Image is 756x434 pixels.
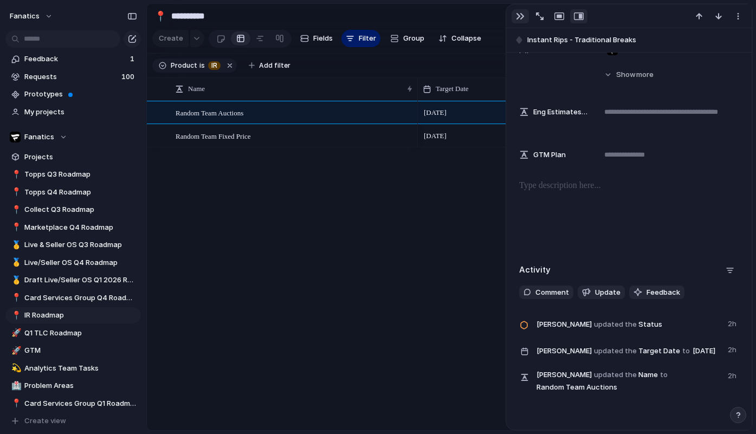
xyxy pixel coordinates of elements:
span: [PERSON_NAME] [537,346,592,357]
div: 🚀GTM [5,342,141,359]
div: 📍 [11,292,19,304]
button: Fields [296,30,337,47]
span: Live/Seller OS Q4 Roadmap [24,257,137,268]
a: 🥇Live/Seller OS Q4 Roadmap [5,255,141,271]
span: 100 [121,72,137,82]
span: updated the [594,370,637,380]
a: 📍Topps Q4 Roadmap [5,184,141,200]
a: 🥇Draft Live/Seller OS Q1 2026 Roadmap [5,272,141,288]
button: 📍 [10,169,21,180]
a: 📍Card Services Group Q4 Roadmap [5,290,141,306]
div: 🥇 [11,274,19,287]
button: Filter [341,30,380,47]
button: Update [578,286,625,300]
span: Q1 TLC Roadmap [24,328,137,339]
button: 🏥 [10,380,21,391]
button: 🚀 [10,328,21,339]
span: 2h [728,342,739,355]
span: [DATE] [690,345,719,358]
div: 🚀 [11,327,19,339]
span: Status [537,316,721,332]
span: My projects [24,107,137,118]
span: Name [188,83,205,94]
span: Target Date [537,342,721,359]
button: Instant Rips - Traditional Breaks [511,31,747,49]
div: 📍 [11,309,19,322]
button: 🥇 [10,257,21,268]
span: to [660,370,668,380]
a: 📍Topps Q3 Roadmap [5,166,141,183]
button: fanatics [5,8,59,25]
button: 📍 [152,8,169,25]
span: Show [616,69,636,80]
a: 📍Card Services Group Q1 Roadmap [5,396,141,412]
a: 📍Collect Q3 Roadmap [5,202,141,218]
a: 🥇Live & Seller OS Q3 Roadmap [5,237,141,253]
button: 📍 [10,293,21,303]
span: Requests [24,72,118,82]
span: [DATE] [421,106,449,119]
span: Feedback [24,54,127,64]
span: Collapse [451,33,481,44]
span: more [636,69,654,80]
span: updated the [594,346,637,357]
span: Filter [359,33,376,44]
span: Live & Seller OS Q3 Roadmap [24,239,137,250]
span: Target Date [436,83,469,94]
a: 🚀Q1 TLC Roadmap [5,325,141,341]
span: GTM [24,345,137,356]
a: Prototypes [5,86,141,102]
div: 🏥 [11,380,19,392]
div: 📍 [154,9,166,23]
a: 💫Analytics Team Tasks [5,360,141,377]
button: 🥇 [10,275,21,286]
button: 📍 [10,398,21,409]
span: Feedback [647,287,680,298]
div: 🥇 [11,239,19,251]
a: Requests100 [5,69,141,85]
span: Marketplace Q4 Roadmap [24,222,137,233]
span: Problem Areas [24,380,137,391]
button: 📍 [10,187,21,198]
span: 2h [728,368,739,381]
span: Draft Live/Seller OS Q1 2026 Roadmap [24,275,137,286]
span: Analytics Team Tasks [24,363,137,374]
span: Create view [24,416,66,426]
span: [DATE] [421,129,449,142]
button: 🥇 [10,239,21,250]
span: Product [171,61,197,70]
span: Name Random Team Auctions [537,368,721,393]
span: Collect Q3 Roadmap [24,204,137,215]
button: Showmore [519,65,739,85]
button: 📍 [10,222,21,233]
div: 🥇 [11,256,19,269]
span: to [682,346,690,357]
button: 📍 [10,204,21,215]
span: Random Team Fixed Price [176,129,251,142]
span: Card Services Group Q4 Roadmap [24,293,137,303]
a: My projects [5,104,141,120]
button: Add filter [242,58,297,73]
button: Feedback [629,286,684,300]
span: [PERSON_NAME] [537,319,592,330]
button: 💫 [10,363,21,374]
span: Projects [24,152,137,163]
span: GTM Plan [533,150,566,160]
span: Fields [313,33,333,44]
span: 2h [728,316,739,329]
button: Create view [5,413,141,429]
span: Eng Estimates (B/iOs/A/W) in Cycles [533,107,589,118]
button: Group [385,30,430,47]
span: IR Roadmap [24,310,137,321]
button: is [197,60,207,72]
a: 📍Marketplace Q4 Roadmap [5,219,141,236]
div: 📍 [11,169,19,181]
span: Instant Rips - Traditional Breaks [527,35,747,46]
span: Add filter [259,61,290,70]
button: Collapse [434,30,486,47]
div: 🚀 [11,345,19,357]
